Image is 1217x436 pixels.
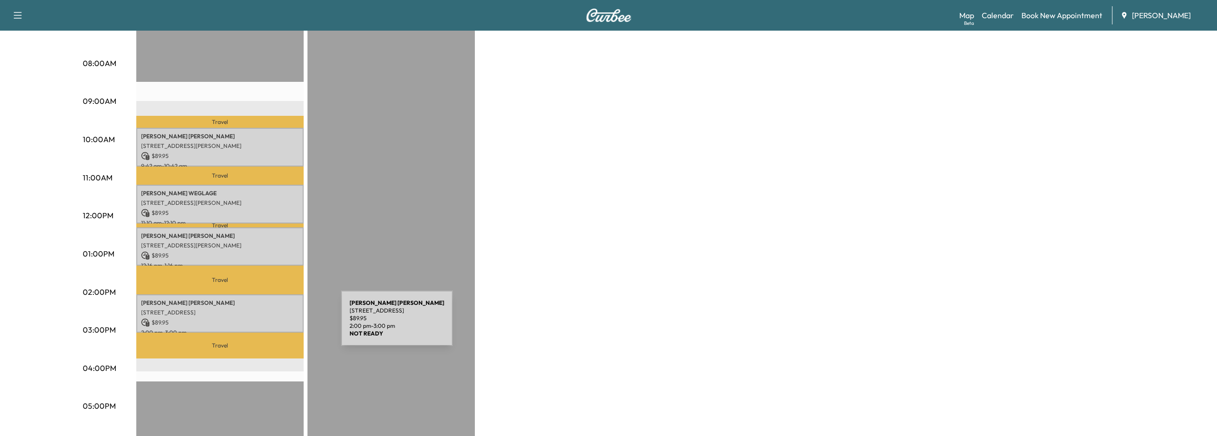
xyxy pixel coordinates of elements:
[136,224,304,227] p: Travel
[83,248,114,259] p: 01:00PM
[136,333,304,358] p: Travel
[83,134,115,145] p: 10:00AM
[141,242,299,249] p: [STREET_ADDRESS][PERSON_NAME]
[83,57,116,69] p: 08:00AM
[964,20,974,27] div: Beta
[141,219,299,227] p: 11:10 am - 12:10 pm
[141,329,299,336] p: 2:00 pm - 3:00 pm
[83,210,113,221] p: 12:00PM
[83,172,112,183] p: 11:00AM
[83,400,116,412] p: 05:00PM
[141,318,299,327] p: $ 89.95
[83,362,116,374] p: 04:00PM
[141,190,299,197] p: [PERSON_NAME] WEGLAGE
[83,324,116,335] p: 03:00PM
[83,286,116,298] p: 02:00PM
[136,116,304,128] p: Travel
[136,167,304,185] p: Travel
[1132,10,1191,21] span: [PERSON_NAME]
[1021,10,1102,21] a: Book New Appointment
[83,95,116,107] p: 09:00AM
[141,232,299,240] p: [PERSON_NAME] [PERSON_NAME]
[141,162,299,170] p: 9:42 am - 10:42 am
[141,209,299,217] p: $ 89.95
[141,309,299,316] p: [STREET_ADDRESS]
[141,133,299,140] p: [PERSON_NAME] [PERSON_NAME]
[982,10,1014,21] a: Calendar
[141,262,299,269] p: 12:16 pm - 1:16 pm
[141,142,299,150] p: [STREET_ADDRESS][PERSON_NAME]
[586,9,632,22] img: Curbee Logo
[959,10,974,21] a: MapBeta
[136,266,304,294] p: Travel
[141,299,299,307] p: [PERSON_NAME] [PERSON_NAME]
[141,152,299,160] p: $ 89.95
[141,251,299,260] p: $ 89.95
[141,199,299,207] p: [STREET_ADDRESS][PERSON_NAME]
